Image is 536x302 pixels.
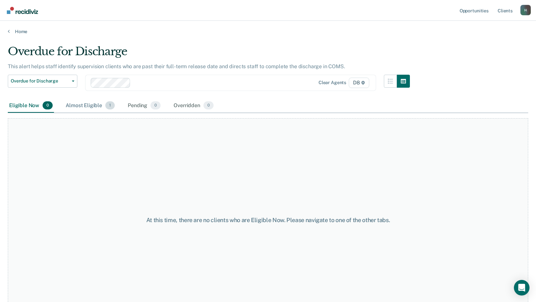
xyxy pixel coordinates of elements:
[138,217,398,224] div: At this time, there are no clients who are Eligible Now. Please navigate to one of the other tabs.
[520,5,531,15] div: H
[520,5,531,15] button: Profile dropdown button
[64,99,116,113] div: Almost Eligible1
[43,101,53,110] span: 0
[11,78,69,84] span: Overdue for Discharge
[8,45,410,63] div: Overdue for Discharge
[514,280,529,296] div: Open Intercom Messenger
[203,101,214,110] span: 0
[349,78,369,88] span: D8
[126,99,162,113] div: Pending0
[8,29,528,34] a: Home
[8,63,345,69] p: This alert helps staff identify supervision clients who are past their full-term release date and...
[319,80,346,85] div: Clear agents
[105,101,115,110] span: 1
[150,101,161,110] span: 0
[172,99,215,113] div: Overridden0
[8,75,77,88] button: Overdue for Discharge
[7,7,38,14] img: Recidiviz
[8,99,54,113] div: Eligible Now0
